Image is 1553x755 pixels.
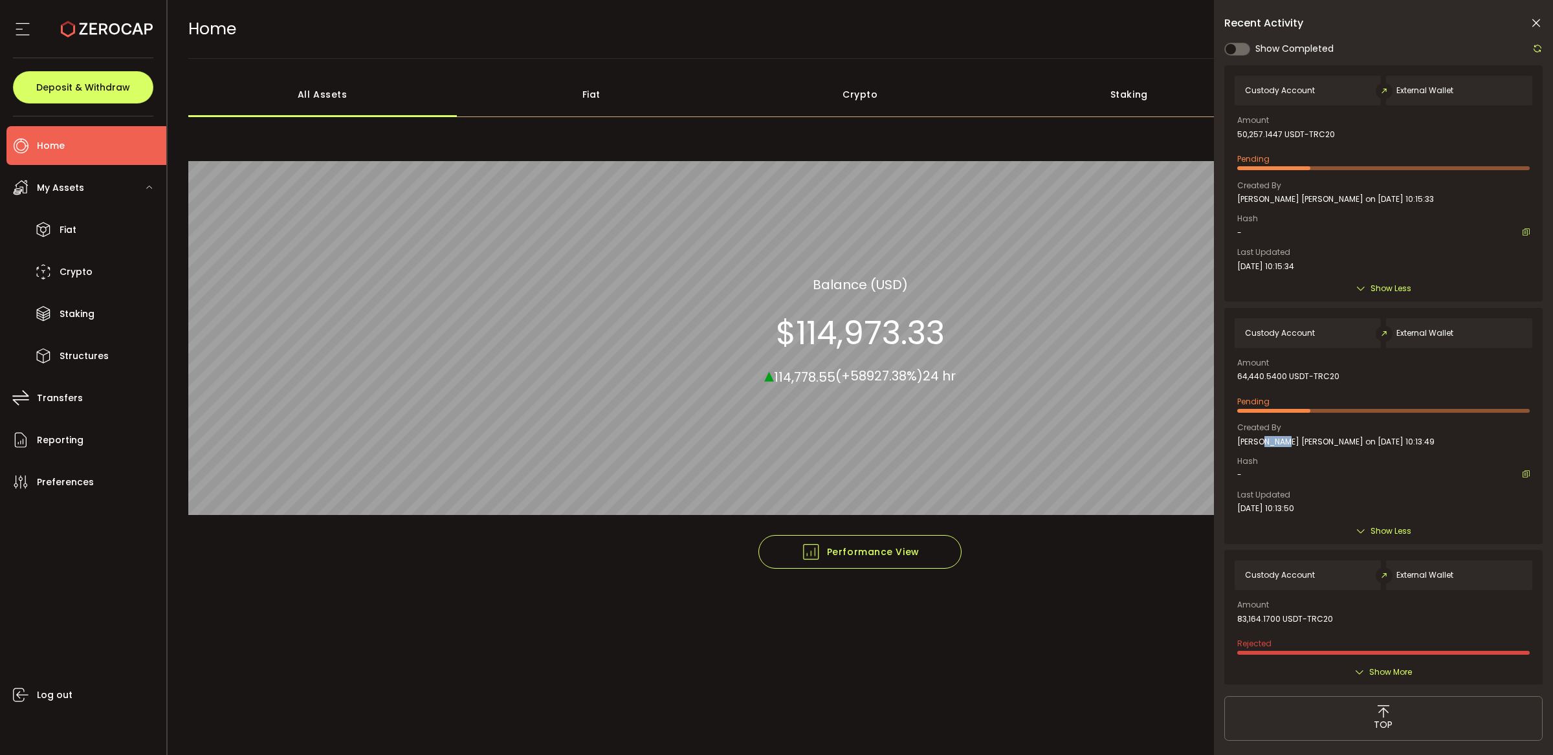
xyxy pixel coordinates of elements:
[1237,372,1339,381] span: 64,440.5400 USDT-TRC20
[726,72,995,117] div: Crypto
[1396,571,1453,580] span: External Wallet
[1237,215,1258,223] span: Hash
[37,431,83,450] span: Reporting
[60,305,94,323] span: Staking
[37,179,84,197] span: My Assets
[923,367,956,385] span: 24 hr
[1237,228,1242,237] span: -
[1237,424,1281,432] span: Created By
[1396,86,1453,95] span: External Wallet
[457,72,726,117] div: Fiat
[758,535,962,569] button: Performance View
[1400,615,1553,755] iframe: Chat Widget
[1237,182,1281,190] span: Created By
[1237,359,1269,367] span: Amount
[1237,504,1294,513] span: [DATE] 10:13:50
[188,72,457,117] div: All Assets
[188,17,236,40] span: Home
[1237,262,1294,271] span: [DATE] 10:15:34
[813,274,908,294] section: Balance (USD)
[1237,491,1290,499] span: Last Updated
[1237,638,1272,649] span: Rejected
[37,686,72,705] span: Log out
[1237,601,1269,609] span: Amount
[835,367,923,385] span: (+58927.38%)
[801,542,920,562] span: Performance View
[37,389,83,408] span: Transfers
[13,71,153,104] button: Deposit & Withdraw
[1237,615,1333,624] span: 83,164.1700 USDT-TRC20
[37,137,65,155] span: Home
[1396,329,1453,338] span: External Wallet
[37,473,94,492] span: Preferences
[60,347,109,366] span: Structures
[776,313,945,352] section: $114,973.33
[1237,153,1270,164] span: Pending
[1374,718,1393,732] span: TOP
[36,83,130,92] span: Deposit & Withdraw
[1371,525,1411,538] span: Show Less
[1255,42,1334,56] span: Show Completed
[774,367,835,386] span: 114,778.55
[1237,130,1335,139] span: 50,257.1447 USDT-TRC20
[1245,571,1315,580] span: Custody Account
[1245,329,1315,338] span: Custody Account
[1245,86,1315,95] span: Custody Account
[1224,18,1303,28] span: Recent Activity
[1237,396,1270,407] span: Pending
[1237,195,1434,204] span: [PERSON_NAME] [PERSON_NAME] on [DATE] 10:15:33
[1237,248,1290,256] span: Last Updated
[1371,282,1411,295] span: Show Less
[1237,437,1435,446] span: [PERSON_NAME] [PERSON_NAME] on [DATE] 10:13:49
[60,221,76,239] span: Fiat
[1237,457,1258,465] span: Hash
[995,72,1264,117] div: Staking
[60,263,93,281] span: Crypto
[1369,666,1412,679] span: Show More
[1237,470,1242,479] span: -
[764,360,774,388] span: ▴
[1237,116,1269,124] span: Amount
